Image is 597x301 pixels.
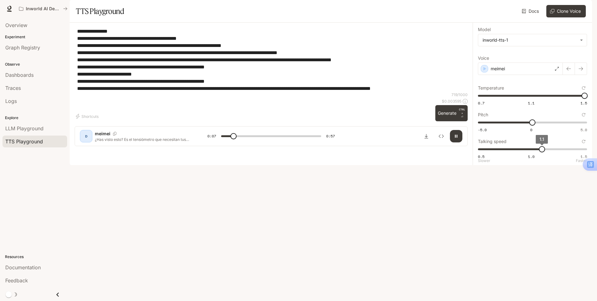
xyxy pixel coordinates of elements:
button: Clone Voice [546,5,586,17]
span: 0.7 [478,100,484,106]
button: Inspect [435,130,447,142]
p: Model [478,27,491,32]
button: Reset to default [580,111,587,118]
span: 0 [530,127,532,132]
a: Docs [521,5,541,17]
div: inworld-tts-1 [483,37,577,43]
p: Talking speed [478,139,507,144]
p: Temperature [478,86,504,90]
span: 1.5 [581,154,587,159]
p: Voice [478,56,489,60]
span: 0:07 [207,133,216,139]
span: 0.5 [478,154,484,159]
p: Inworld AI Demos [26,6,61,12]
p: Faster [576,159,587,163]
span: 0:57 [326,133,335,139]
button: Reset to default [580,85,587,91]
button: GenerateCTRL +⏎ [435,105,468,121]
span: 1.1 [539,137,544,142]
p: ⏎ [459,108,465,119]
span: 1.5 [581,100,587,106]
p: ¿Has visto esto? Es el tensiómetro que necesitan tus padres o abuelos. Colócalo en la muñeca y pu... [95,137,192,142]
p: Slower [478,159,490,163]
span: 5.0 [581,127,587,132]
button: Reset to default [580,138,587,145]
button: Copy Voice ID [110,132,119,136]
p: CTRL + [459,108,465,115]
h1: TTS Playground [76,5,124,17]
span: 1.1 [528,100,535,106]
button: Download audio [420,130,433,142]
button: Shortcuts [75,111,101,121]
p: meimei [491,66,505,72]
p: meimei [95,131,110,137]
button: All workspaces [16,2,70,15]
span: -5.0 [478,127,487,132]
span: 1.0 [528,154,535,159]
p: Pitch [478,113,488,117]
div: inworld-tts-1 [478,34,587,46]
div: D [81,131,91,141]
